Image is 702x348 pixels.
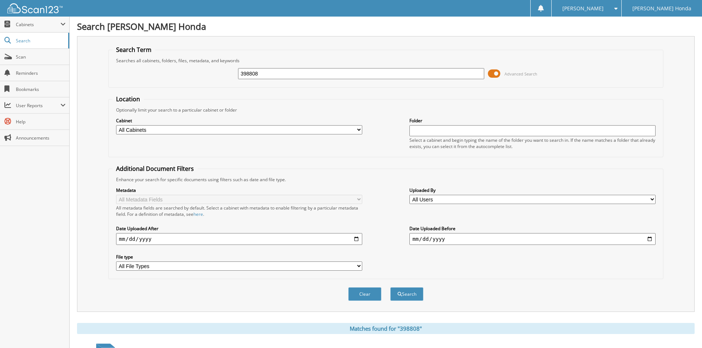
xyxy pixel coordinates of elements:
span: User Reports [16,102,60,109]
legend: Location [112,95,144,103]
h1: Search [PERSON_NAME] Honda [77,20,695,32]
div: Optionally limit your search to a particular cabinet or folder [112,107,659,113]
label: Metadata [116,187,362,193]
span: [PERSON_NAME] Honda [632,6,691,11]
span: Bookmarks [16,86,66,92]
span: Advanced Search [504,71,537,77]
div: Searches all cabinets, folders, files, metadata, and keywords [112,57,659,64]
span: Scan [16,54,66,60]
legend: Search Term [112,46,155,54]
button: Clear [348,287,381,301]
input: start [116,233,362,245]
span: Reminders [16,70,66,76]
label: Uploaded By [409,187,656,193]
label: File type [116,254,362,260]
label: Folder [409,117,656,124]
input: end [409,233,656,245]
label: Date Uploaded After [116,225,362,232]
a: here [193,211,203,217]
label: Date Uploaded Before [409,225,656,232]
legend: Additional Document Filters [112,165,198,173]
div: Enhance your search for specific documents using filters such as date and file type. [112,176,659,183]
span: Announcements [16,135,66,141]
img: scan123-logo-white.svg [7,3,63,13]
span: Help [16,119,66,125]
div: Matches found for "398808" [77,323,695,334]
span: [PERSON_NAME] [562,6,604,11]
label: Cabinet [116,117,362,124]
span: Search [16,38,64,44]
button: Search [390,287,423,301]
div: Select a cabinet and begin typing the name of the folder you want to search in. If the name match... [409,137,656,150]
div: All metadata fields are searched by default. Select a cabinet with metadata to enable filtering b... [116,205,362,217]
span: Cabinets [16,21,60,28]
